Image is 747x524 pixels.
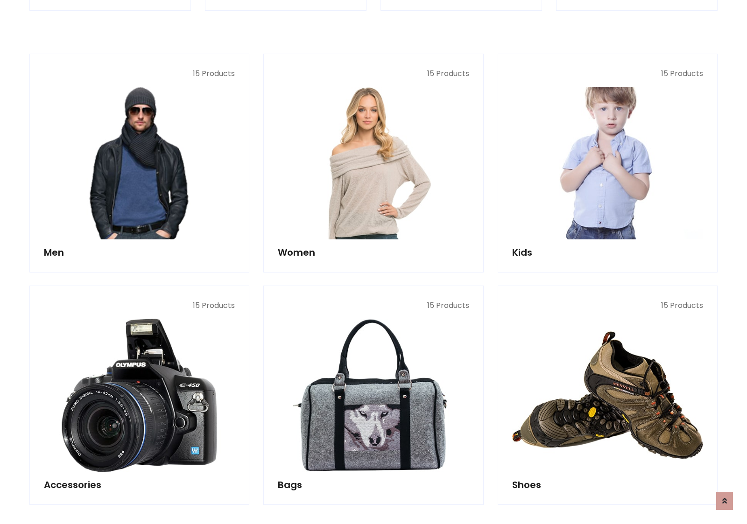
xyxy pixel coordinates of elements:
[44,68,235,79] p: 15 Products
[44,479,235,490] h5: Accessories
[278,300,469,311] p: 15 Products
[512,479,703,490] h5: Shoes
[278,479,469,490] h5: Bags
[278,68,469,79] p: 15 Products
[512,247,703,258] h5: Kids
[44,300,235,311] p: 15 Products
[44,247,235,258] h5: Men
[512,300,703,311] p: 15 Products
[512,68,703,79] p: 15 Products
[278,247,469,258] h5: Women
